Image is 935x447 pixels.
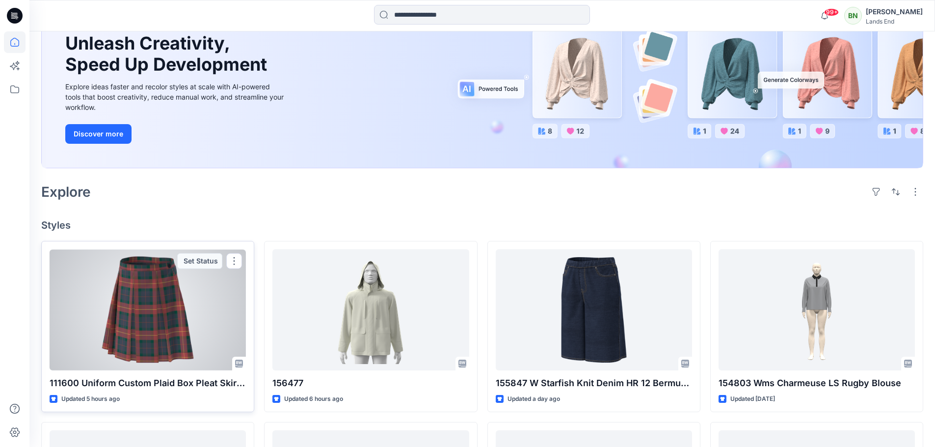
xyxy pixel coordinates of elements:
h4: Styles [41,219,923,231]
p: 155847 W Starfish Knit Denim HR 12 Bermuda Short [496,376,692,390]
a: 156477 [272,249,469,370]
p: 156477 [272,376,469,390]
div: Explore ideas faster and recolor styles at scale with AI-powered tools that boost creativity, red... [65,81,286,112]
h1: Unleash Creativity, Speed Up Development [65,33,271,75]
p: 111600 Uniform Custom Plaid Box Pleat Skirt Top Of Knee [50,376,246,390]
h2: Explore [41,184,91,200]
p: Updated [DATE] [730,394,775,404]
p: 154803 Wms Charmeuse LS Rugby Blouse [719,376,915,390]
div: BN [844,7,862,25]
a: 155847 W Starfish Knit Denim HR 12 Bermuda Short [496,249,692,370]
p: Updated 5 hours ago [61,394,120,404]
button: Discover more [65,124,132,144]
a: 154803 Wms Charmeuse LS Rugby Blouse [719,249,915,370]
div: [PERSON_NAME] [866,6,923,18]
a: 111600 Uniform Custom Plaid Box Pleat Skirt Top Of Knee [50,249,246,370]
div: Lands End [866,18,923,25]
a: Discover more [65,124,286,144]
p: Updated 6 hours ago [284,394,343,404]
p: Updated a day ago [508,394,560,404]
span: 99+ [824,8,839,16]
